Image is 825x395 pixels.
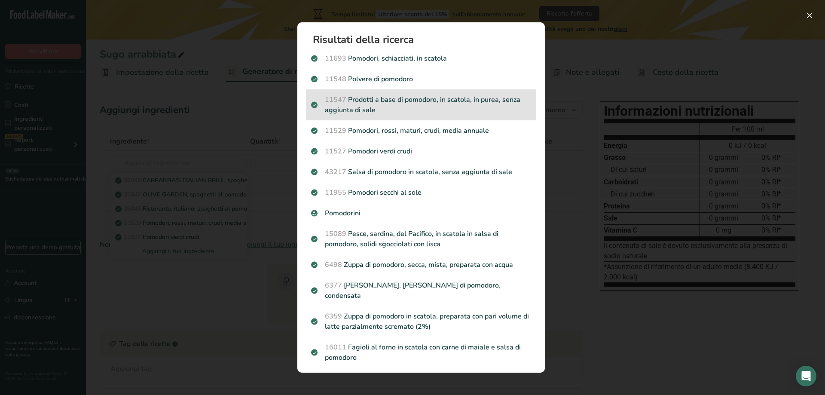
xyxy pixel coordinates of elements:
[325,343,521,362] font: Fagioli al forno in scatola con carne di maiale e salsa di pomodoro
[325,281,342,290] font: 6377
[325,54,346,63] font: 11693
[325,74,346,84] font: 11548
[325,188,346,197] font: 11955
[325,312,529,331] font: Zuppa di pomodoro in scatola, preparata con pari volume di latte parzialmente scremato (2%)
[325,260,342,269] font: 6498
[325,229,498,249] font: Pesce, sardina, del Pacifico, in scatola in salsa di pomodoro, solidi sgocciolati con lisca
[325,229,346,239] font: 15089
[796,366,816,386] div: Apri Intercom Messenger
[325,208,361,218] font: Pomodorini
[348,167,512,177] font: Salsa di pomodoro in scatola, senza aggiunta di sale
[325,95,346,104] font: 11547
[348,126,489,135] font: Pomodori, rossi, maturi, crudi, media annuale
[325,167,346,177] font: 43217
[348,147,412,156] font: Pomodori verdi crudi
[325,312,342,321] font: 6359
[325,281,501,300] font: [PERSON_NAME], [PERSON_NAME] di pomodoro, condensata
[325,343,346,352] font: 16011
[348,188,422,197] font: Pomodori secchi al sole
[344,260,513,269] font: Zuppa di pomodoro, secca, mista, preparata con acqua
[313,33,414,46] font: Risultati della ricerca
[348,54,447,63] font: Pomodori, schiacciati, in scatola
[325,95,520,115] font: Prodotti a base di pomodoro, in scatola, in purea, senza aggiunta di sale
[325,126,346,135] font: 11529
[325,147,346,156] font: 11527
[348,74,413,84] font: Polvere di pomodoro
